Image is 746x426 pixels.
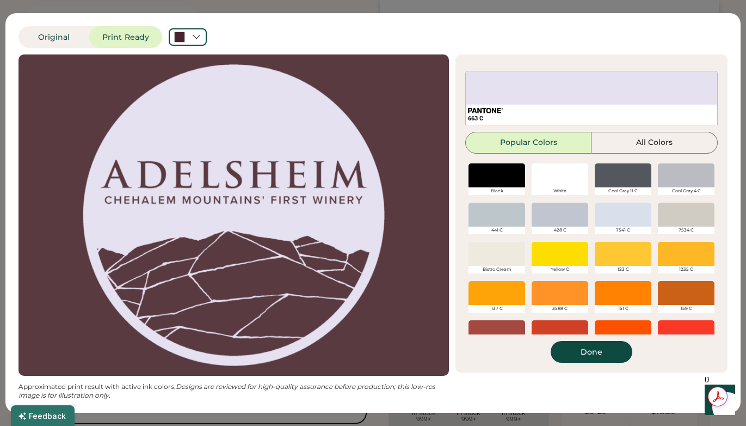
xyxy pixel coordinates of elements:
[532,227,588,234] div: 428 C
[658,227,714,234] div: 7534 C
[89,26,162,48] button: Print Ready
[19,382,449,400] div: Approximated print result with active ink colors.
[532,266,588,273] div: Yellow C
[532,187,588,195] div: White
[595,187,651,195] div: Cool Gray 11 C
[658,187,714,195] div: Cool Gray 4 C
[595,227,651,234] div: 7541 C
[658,305,714,313] div: 159 C
[19,26,89,48] button: Original
[465,132,591,154] button: Popular Colors
[595,305,651,313] div: 151 C
[551,341,632,363] button: Done
[694,377,741,424] iframe: Front Chat
[468,266,525,273] div: Bistro Cream
[468,227,525,234] div: 441 C
[468,305,525,313] div: 137 C
[532,305,588,313] div: 3588 C
[19,382,437,399] em: Designs are reviewed for high-quality assurance before production; this low-res image is for illu...
[591,132,718,154] button: All Colors
[468,108,503,113] img: 1024px-Pantone_logo.svg.png
[468,114,715,123] div: 663 C
[468,187,525,195] div: Black
[595,266,651,273] div: 123 C
[658,266,714,273] div: 1235 C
